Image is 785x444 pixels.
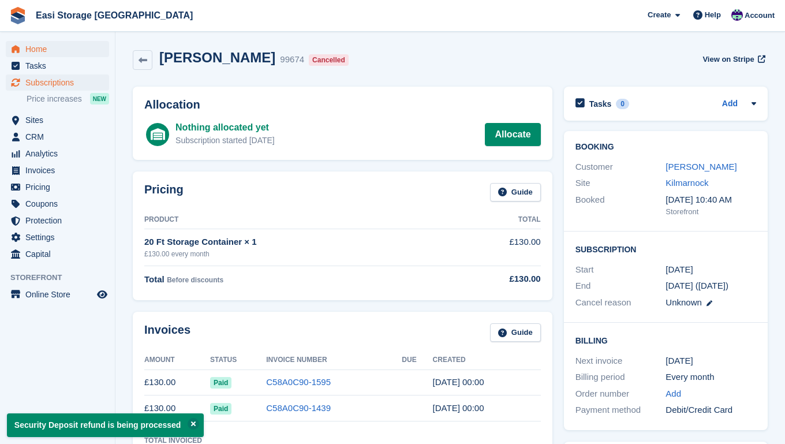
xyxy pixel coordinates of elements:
[7,413,204,437] p: Security Deposit refund is being processed
[666,178,708,188] a: Kilmarnock
[6,179,109,195] a: menu
[25,74,95,91] span: Subscriptions
[666,193,756,207] div: [DATE] 10:40 AM
[666,162,737,171] a: [PERSON_NAME]
[144,274,165,284] span: Total
[575,296,666,309] div: Cancel reason
[589,99,612,109] h2: Tasks
[25,212,95,229] span: Protection
[485,123,540,146] a: Allocate
[433,403,484,413] time: 2025-08-03 23:00:51 UTC
[6,145,109,162] a: menu
[575,279,666,293] div: End
[144,396,210,421] td: £130.00
[90,93,109,105] div: NEW
[25,58,95,74] span: Tasks
[159,50,275,65] h2: [PERSON_NAME]
[266,351,402,370] th: Invoice Number
[575,371,666,384] div: Billing period
[144,323,190,342] h2: Invoices
[575,177,666,190] div: Site
[266,377,331,387] a: C58A0C90-1595
[575,193,666,218] div: Booked
[575,404,666,417] div: Payment method
[27,94,82,105] span: Price increases
[6,58,109,74] a: menu
[144,370,210,396] td: £130.00
[6,246,109,262] a: menu
[666,206,756,218] div: Storefront
[6,112,109,128] a: menu
[575,263,666,277] div: Start
[31,6,197,25] a: Easi Storage [GEOGRAPHIC_DATA]
[666,387,681,401] a: Add
[9,7,27,24] img: stora-icon-8386f47178a22dfd0bd8f6a31ec36ba5ce8667c1dd55bd0f319d3a0aa187defe.svg
[27,92,109,105] a: Price increases NEW
[309,54,349,66] div: Cancelled
[25,145,95,162] span: Analytics
[210,403,231,415] span: Paid
[402,351,432,370] th: Due
[25,286,95,303] span: Online Store
[280,53,304,66] div: 99674
[666,281,728,290] span: [DATE] ([DATE])
[25,246,95,262] span: Capital
[25,129,95,145] span: CRM
[6,41,109,57] a: menu
[575,387,666,401] div: Order number
[666,371,756,384] div: Every month
[266,403,331,413] a: C58A0C90-1439
[144,351,210,370] th: Amount
[6,212,109,229] a: menu
[666,355,756,368] div: [DATE]
[144,211,454,229] th: Product
[175,135,275,147] div: Subscription started [DATE]
[25,179,95,195] span: Pricing
[666,404,756,417] div: Debit/Credit Card
[25,112,95,128] span: Sites
[705,9,721,21] span: Help
[6,74,109,91] a: menu
[210,351,266,370] th: Status
[6,229,109,245] a: menu
[454,273,541,286] div: £130.00
[490,183,541,202] a: Guide
[666,263,693,277] time: 2025-08-03 23:00:00 UTC
[6,162,109,178] a: menu
[454,211,541,229] th: Total
[433,377,484,387] time: 2025-09-03 23:00:37 UTC
[731,9,743,21] img: Steven Cusick
[6,196,109,212] a: menu
[490,323,541,342] a: Guide
[167,276,223,284] span: Before discounts
[175,121,275,135] div: Nothing allocated yet
[25,162,95,178] span: Invoices
[25,229,95,245] span: Settings
[144,236,454,249] div: 20 Ft Storage Container × 1
[144,249,454,259] div: £130.00 every month
[575,143,756,152] h2: Booking
[25,41,95,57] span: Home
[144,183,184,202] h2: Pricing
[6,286,109,303] a: menu
[210,377,231,389] span: Paid
[575,355,666,368] div: Next invoice
[722,98,738,111] a: Add
[648,9,671,21] span: Create
[702,54,754,65] span: View on Stripe
[10,272,115,283] span: Storefront
[144,98,541,111] h2: Allocation
[454,229,541,266] td: £130.00
[666,297,702,307] span: Unknown
[25,196,95,212] span: Coupons
[6,129,109,145] a: menu
[616,99,629,109] div: 0
[433,351,541,370] th: Created
[745,10,775,21] span: Account
[575,161,666,174] div: Customer
[95,288,109,301] a: Preview store
[575,243,756,255] h2: Subscription
[575,334,756,346] h2: Billing
[698,50,768,69] a: View on Stripe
